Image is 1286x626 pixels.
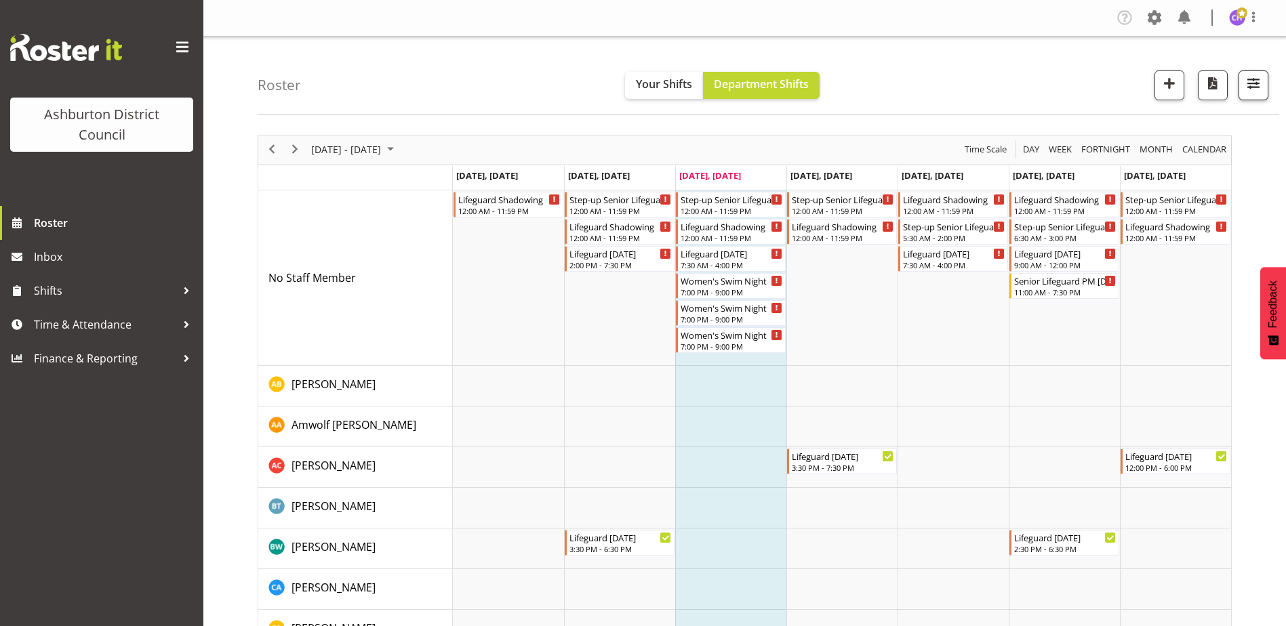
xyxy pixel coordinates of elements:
button: Month [1180,141,1229,158]
div: No Staff Member"s event - Lifeguard Shadowing Begin From Friday, August 22, 2025 at 12:00:00 AM G... [898,192,1008,217]
button: Timeline Month [1138,141,1176,158]
div: No Staff Member"s event - Women's Swim Night Begin From Wednesday, August 20, 2025 at 7:00:00 PM ... [676,327,786,353]
div: 3:30 PM - 7:30 PM [792,462,893,473]
span: Inbox [34,247,197,267]
div: Ashton Cromie"s event - Lifeguard Sunday Begin From Sunday, August 24, 2025 at 12:00:00 PM GMT+12... [1121,448,1230,474]
span: [DATE], [DATE] [456,169,518,182]
div: Ashburton District Council [24,104,180,145]
div: Step-up Senior Lifeguard [569,192,671,206]
div: 2:00 PM - 7:30 PM [569,259,671,270]
span: Roster [34,213,197,233]
div: No Staff Member"s event - Step-up Senior Lifeguard Begin From Thursday, August 21, 2025 at 12:00:... [787,192,897,217]
button: Your Shifts [625,72,703,99]
span: Your Shifts [636,77,692,91]
td: Alex Bateman resource [258,366,453,406]
div: No Staff Member"s event - Women's Swim Night Begin From Wednesday, August 20, 2025 at 7:00:00 PM ... [676,273,786,299]
div: 12:00 AM - 11:59 PM [903,205,1005,216]
div: Lifeguard [DATE] [569,247,671,260]
div: Step-up Senior Lifeguard [1014,220,1116,233]
a: [PERSON_NAME] [292,376,376,392]
span: [DATE], [DATE] [1124,169,1186,182]
a: [PERSON_NAME] [292,539,376,555]
div: 2:30 PM - 6:30 PM [1014,543,1116,554]
span: Month [1138,141,1174,158]
span: Time Scale [963,141,1008,158]
div: No Staff Member"s event - Lifeguard Shadowing Begin From Wednesday, August 20, 2025 at 12:00:00 A... [676,219,786,245]
div: No Staff Member"s event - Women's Swim Night Begin From Wednesday, August 20, 2025 at 7:00:00 PM ... [676,300,786,326]
div: Step-up Senior Lifeguard [903,220,1005,233]
div: Women's Swim Night [681,301,782,314]
div: Lifeguard Shadowing [569,220,671,233]
div: No Staff Member"s event - Lifeguard Shadowing Begin From Thursday, August 21, 2025 at 12:00:00 AM... [787,219,897,245]
button: Department Shifts [703,72,820,99]
div: 5:30 AM - 2:00 PM [903,232,1005,243]
div: Lifeguard [DATE] [1125,449,1227,463]
div: 7:00 PM - 9:00 PM [681,341,782,352]
div: 12:00 AM - 11:59 PM [1014,205,1116,216]
div: 12:00 AM - 11:59 PM [458,205,560,216]
span: [DATE], [DATE] [1013,169,1074,182]
span: [DATE], [DATE] [568,169,630,182]
div: No Staff Member"s event - Senior Lifeguard PM Saturday Begin From Saturday, August 23, 2025 at 11... [1009,273,1119,299]
button: Filter Shifts [1239,70,1268,100]
div: Lifeguard Shadowing [681,220,782,233]
td: Bailey Tait resource [258,488,453,528]
button: Feedback - Show survey [1260,267,1286,359]
a: Amwolf [PERSON_NAME] [292,417,416,433]
div: No Staff Member"s event - Lifeguard Shadowing Begin From Sunday, August 24, 2025 at 12:00:00 AM G... [1121,219,1230,245]
div: Women's Swim Night [681,328,782,341]
span: [DATE], [DATE] [679,169,741,182]
div: previous period [260,135,283,164]
div: Lifeguard [DATE] [681,247,782,260]
td: Bella Wilson resource [258,528,453,569]
div: Senior Lifeguard PM [DATE] [1014,274,1116,287]
span: No Staff Member [268,270,356,285]
div: Bella Wilson"s event - Lifeguard Saturday Begin From Saturday, August 23, 2025 at 2:30:00 PM GMT+... [1009,530,1119,556]
div: 7:30 AM - 4:00 PM [681,259,782,270]
td: No Staff Member resource [258,190,453,366]
div: No Staff Member"s event - Lifeguard Saturday Begin From Saturday, August 23, 2025 at 9:00:00 AM G... [1009,246,1119,272]
a: [PERSON_NAME] [292,498,376,514]
div: Lifeguard Shadowing [903,192,1005,206]
img: Rosterit website logo [10,34,122,61]
div: No Staff Member"s event - Step-up Senior Lifeguard Begin From Saturday, August 23, 2025 at 6:30:0... [1009,219,1119,245]
img: chalotter-hydes5348.jpg [1229,9,1245,26]
div: Lifeguard [DATE] [903,247,1005,260]
div: 12:00 AM - 11:59 PM [681,205,782,216]
button: August 2025 [309,141,400,158]
div: No Staff Member"s event - Lifeguard Shadowing Begin From Monday, August 18, 2025 at 12:00:00 AM G... [454,192,563,217]
div: Lifeguard [DATE] [1014,247,1116,260]
div: 12:00 AM - 11:59 PM [792,232,893,243]
div: Lifeguard Shadowing [458,192,560,206]
div: No Staff Member"s event - Lifeguard Friday Begin From Friday, August 22, 2025 at 7:30:00 AM GMT+1... [898,246,1008,272]
div: next period [283,135,306,164]
span: Day [1022,141,1041,158]
button: Time Scale [963,141,1009,158]
div: 6:30 AM - 3:00 PM [1014,232,1116,243]
span: Time & Attendance [34,314,176,335]
span: [DATE], [DATE] [902,169,963,182]
span: [PERSON_NAME] [292,377,376,392]
div: Lifeguard [DATE] [569,530,671,544]
div: No Staff Member"s event - Lifeguard Shadowing Begin From Saturday, August 23, 2025 at 12:00:00 AM... [1009,192,1119,217]
button: Previous [263,141,281,158]
a: [PERSON_NAME] [292,457,376,474]
div: No Staff Member"s event - Lifeguard Tuesday Begin From Tuesday, August 19, 2025 at 2:00:00 PM GMT... [565,246,675,272]
span: calendar [1181,141,1228,158]
span: Feedback [1267,280,1279,328]
button: Timeline Day [1021,141,1042,158]
div: August 18 - 24, 2025 [306,135,402,164]
span: [DATE] - [DATE] [310,141,382,158]
span: Shifts [34,280,176,301]
div: 12:00 AM - 11:59 PM [681,232,782,243]
a: No Staff Member [268,270,356,286]
div: Bella Wilson"s event - Lifeguard Tuesday Begin From Tuesday, August 19, 2025 at 3:30:00 PM GMT+12... [565,530,675,556]
span: [DATE], [DATE] [790,169,852,182]
span: Week [1047,141,1073,158]
div: 12:00 AM - 11:59 PM [792,205,893,216]
div: Women's Swim Night [681,274,782,287]
button: Next [286,141,304,158]
div: No Staff Member"s event - Step-up Senior Lifeguard Begin From Wednesday, August 20, 2025 at 12:00... [676,192,786,217]
a: [PERSON_NAME] [292,579,376,596]
div: Lifeguard Shadowing [1014,192,1116,206]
